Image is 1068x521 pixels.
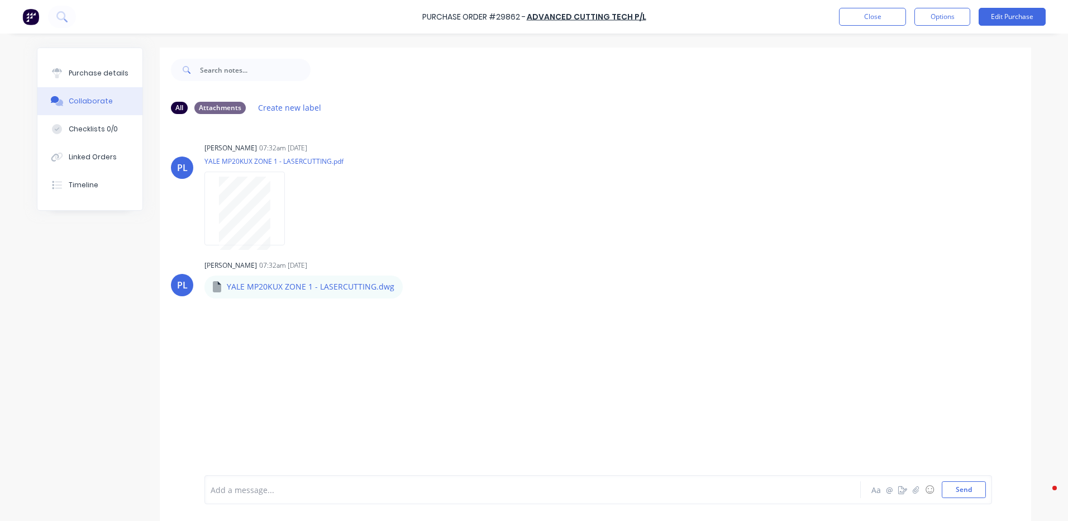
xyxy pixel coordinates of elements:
div: Linked Orders [69,152,117,162]
div: [PERSON_NAME] [204,143,257,153]
button: Edit Purchase [979,8,1046,26]
a: ADVANCED CUTTING TECH P/L [527,11,646,22]
iframe: Intercom live chat [1030,483,1057,510]
div: 07:32am [DATE] [259,143,307,153]
p: YALE MP20KUX ZONE 1 - LASERCUTTING.pdf [204,157,344,166]
div: Collaborate [69,96,113,106]
div: 07:32am [DATE] [259,260,307,271]
div: Purchase Order #29862 - [422,11,526,23]
div: Purchase details [69,68,128,78]
button: Checklists 0/0 [37,115,142,143]
button: Timeline [37,171,142,199]
button: Aa [869,483,883,496]
p: YALE MP20KUX ZONE 1 - LASERCUTTING.dwg [227,281,394,292]
button: Send [942,481,986,498]
button: Linked Orders [37,143,142,171]
div: Checklists 0/0 [69,124,118,134]
div: Attachments [194,102,246,114]
button: @ [883,483,896,496]
button: Create new label [252,100,327,115]
button: Purchase details [37,59,142,87]
button: ☺ [923,483,936,496]
button: Collaborate [37,87,142,115]
div: [PERSON_NAME] [204,260,257,271]
input: Search notes... [200,59,311,81]
button: Close [839,8,906,26]
div: PL [177,161,188,174]
img: Factory [22,8,39,25]
button: Options [914,8,970,26]
div: PL [177,278,188,292]
div: All [171,102,188,114]
div: Timeline [69,180,98,190]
